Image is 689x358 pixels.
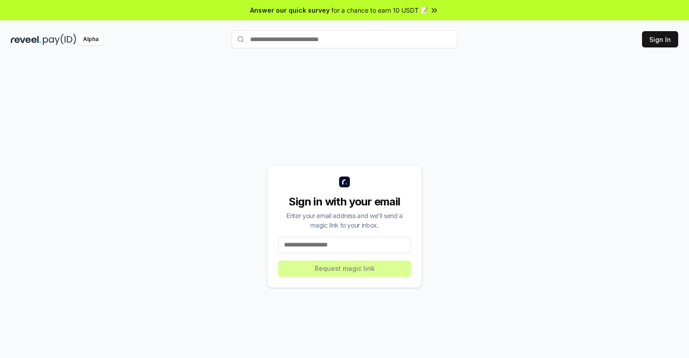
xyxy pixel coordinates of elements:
[250,5,330,15] span: Answer our quick survey
[278,195,411,209] div: Sign in with your email
[642,31,678,47] button: Sign In
[331,5,428,15] span: for a chance to earn 10 USDT 📝
[43,34,76,45] img: pay_id
[339,177,350,187] img: logo_small
[11,34,41,45] img: reveel_dark
[78,34,103,45] div: Alpha
[278,211,411,230] div: Enter your email address and we’ll send a magic link to your inbox.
